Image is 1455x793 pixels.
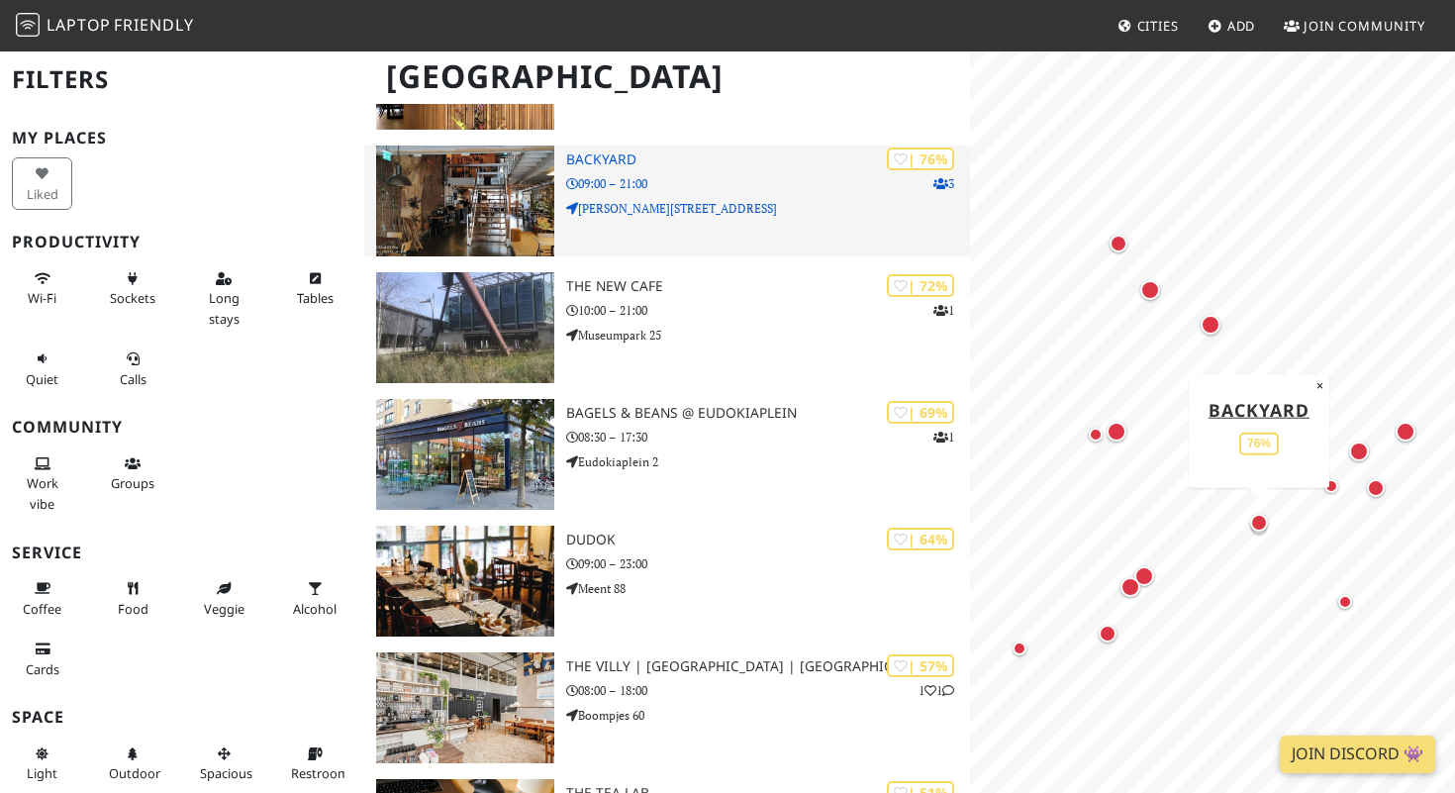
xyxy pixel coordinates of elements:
[12,447,72,520] button: Work vibe
[887,528,954,550] div: | 64%
[103,738,163,790] button: Outdoor
[12,50,352,110] h2: Filters
[12,633,72,685] button: Cards
[364,399,971,510] a: Bagels & Beans @ Eudokiaplein | 69% 1 Bagels & Beans @ Eudokiaplein 08:30 – 17:30 Eudokiaplein 2
[285,738,345,790] button: Restroom
[293,600,337,618] span: Alcohol
[1392,418,1419,446] div: Map marker
[103,572,163,625] button: Food
[1310,374,1329,396] button: Close popup
[194,262,254,335] button: Long stays
[566,681,970,700] p: 08:00 – 18:00
[12,343,72,395] button: Quiet
[103,447,163,500] button: Groups
[566,532,970,548] h3: Dudok
[12,129,352,148] h3: My Places
[1110,8,1187,44] a: Cities
[285,262,345,315] button: Tables
[194,572,254,625] button: Veggie
[1103,418,1130,446] div: Map marker
[1130,562,1158,590] div: Map marker
[566,326,970,345] p: Museumpark 25
[47,14,111,36] span: Laptop
[1246,510,1272,536] div: Map marker
[364,146,971,256] a: BACKYARD | 76% 3 BACKYARD 09:00 – 21:00 [PERSON_NAME][STREET_ADDRESS]
[103,262,163,315] button: Sockets
[376,652,554,763] img: The Villy | Rotterdam | Terraced Tower
[120,370,146,388] span: Video/audio calls
[1084,423,1108,446] div: Map marker
[566,301,970,320] p: 10:00 – 21:00
[12,418,352,437] h3: Community
[16,9,194,44] a: LaptopFriendly LaptopFriendly
[194,738,254,790] button: Spacious
[12,572,72,625] button: Coffee
[376,146,554,256] img: BACKYARD
[933,174,954,193] p: 3
[27,474,58,512] span: People working
[109,764,160,782] span: Outdoor area
[566,658,970,675] h3: The Villy | [GEOGRAPHIC_DATA] | [GEOGRAPHIC_DATA]
[200,764,252,782] span: Spacious
[297,289,334,307] span: Work-friendly tables
[376,272,554,383] img: The New Cafe
[370,50,967,104] h1: [GEOGRAPHIC_DATA]
[566,199,970,218] p: [PERSON_NAME][STREET_ADDRESS]
[28,289,56,307] span: Stable Wi-Fi
[204,600,244,618] span: Veggie
[285,572,345,625] button: Alcohol
[1304,17,1425,35] span: Join Community
[566,151,970,168] h3: BACKYARD
[566,405,970,422] h3: Bagels & Beans @ Eudokiaplein
[566,174,970,193] p: 09:00 – 21:00
[16,13,40,37] img: LaptopFriendly
[1106,231,1131,256] div: Map marker
[364,526,971,637] a: Dudok | 64% Dudok 09:00 – 23:00 Meent 88
[110,289,155,307] span: Power sockets
[118,600,148,618] span: Food
[1345,438,1373,465] div: Map marker
[1116,573,1144,601] div: Map marker
[12,738,72,790] button: Light
[111,474,154,492] span: Group tables
[1200,8,1264,44] a: Add
[566,706,970,725] p: Boompjes 60
[1333,590,1357,614] div: Map marker
[26,370,58,388] span: Quiet
[1247,515,1271,539] div: Map marker
[1319,474,1343,498] div: Map marker
[566,428,970,446] p: 08:30 – 17:30
[103,343,163,395] button: Calls
[12,708,352,727] h3: Space
[1008,637,1031,660] div: Map marker
[12,262,72,315] button: Wi-Fi
[364,272,971,383] a: The New Cafe | 72% 1 The New Cafe 10:00 – 21:00 Museumpark 25
[114,14,193,36] span: Friendly
[566,579,970,598] p: Meent 88
[376,399,554,510] img: Bagels & Beans @ Eudokiaplein
[887,654,954,677] div: | 57%
[12,544,352,562] h3: Service
[919,681,954,700] p: 1 1
[887,148,954,170] div: | 76%
[1276,8,1433,44] a: Join Community
[933,301,954,320] p: 1
[1227,17,1256,35] span: Add
[1137,17,1179,35] span: Cities
[1239,432,1279,454] div: 76%
[887,401,954,424] div: | 69%
[566,452,970,471] p: Eudokiaplein 2
[1136,276,1164,304] div: Map marker
[1363,475,1389,501] div: Map marker
[1209,397,1309,421] a: BACKYARD
[12,233,352,251] h3: Productivity
[376,526,554,637] img: Dudok
[933,428,954,446] p: 1
[566,554,970,573] p: 09:00 – 23:00
[26,660,59,678] span: Credit cards
[887,274,954,297] div: | 72%
[566,278,970,295] h3: The New Cafe
[291,764,349,782] span: Restroom
[1095,621,1120,646] div: Map marker
[209,289,240,327] span: Long stays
